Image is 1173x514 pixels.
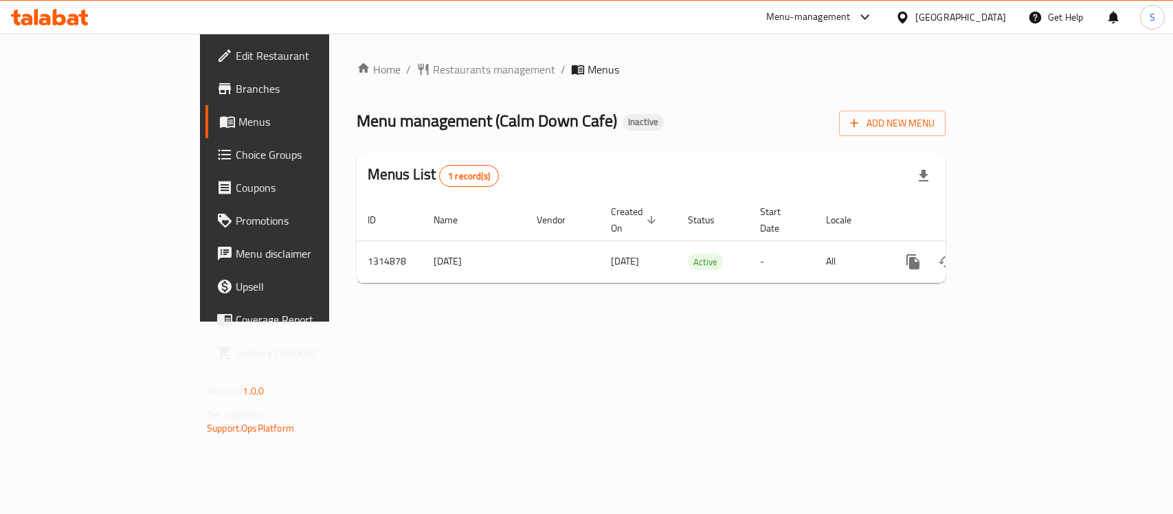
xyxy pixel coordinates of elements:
a: Choice Groups [205,138,396,171]
span: Status [688,212,733,228]
div: [GEOGRAPHIC_DATA] [915,10,1006,25]
div: Menu-management [766,9,851,25]
span: Promotions [236,212,385,229]
button: Add New Menu [839,111,946,136]
li: / [561,61,566,78]
span: Upsell [236,278,385,295]
span: Created On [611,203,660,236]
td: All [815,241,886,282]
a: Grocery Checklist [205,336,396,369]
span: Menus [588,61,619,78]
a: Promotions [205,204,396,237]
span: Vendor [537,212,583,228]
span: Menu management ( Calm Down Cafe ) [357,105,617,136]
a: Menus [205,105,396,138]
a: Restaurants management [416,61,555,78]
button: more [897,245,930,278]
nav: breadcrumb [357,61,946,78]
a: Coverage Report [205,303,396,336]
span: Version: [207,382,241,400]
span: 1.0.0 [243,382,264,400]
th: Actions [886,199,1040,241]
span: Active [688,254,723,270]
span: Coupons [236,179,385,196]
span: [DATE] [611,252,639,270]
a: Upsell [205,270,396,303]
a: Menu disclaimer [205,237,396,270]
span: Grocery Checklist [236,344,385,361]
td: - [749,241,815,282]
span: Branches [236,80,385,97]
span: Inactive [623,116,664,128]
span: Choice Groups [236,146,385,163]
a: Branches [205,72,396,105]
div: Total records count [439,165,499,187]
span: Add New Menu [850,115,935,132]
a: Edit Restaurant [205,39,396,72]
h2: Menus List [368,164,499,187]
span: Edit Restaurant [236,47,385,64]
table: enhanced table [357,199,1040,283]
div: Export file [907,159,940,192]
span: Locale [826,212,869,228]
a: Support.OpsPlatform [207,419,294,437]
li: / [406,61,411,78]
span: Restaurants management [433,61,555,78]
span: S [1150,10,1155,25]
button: Change Status [930,245,963,278]
td: [DATE] [423,241,526,282]
span: Get support on: [207,405,270,423]
span: Menus [238,113,385,130]
a: Coupons [205,171,396,204]
span: Name [434,212,476,228]
span: ID [368,212,394,228]
span: Menu disclaimer [236,245,385,262]
span: Coverage Report [236,311,385,328]
span: 1 record(s) [440,170,498,183]
span: Start Date [760,203,798,236]
div: Inactive [623,114,664,131]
